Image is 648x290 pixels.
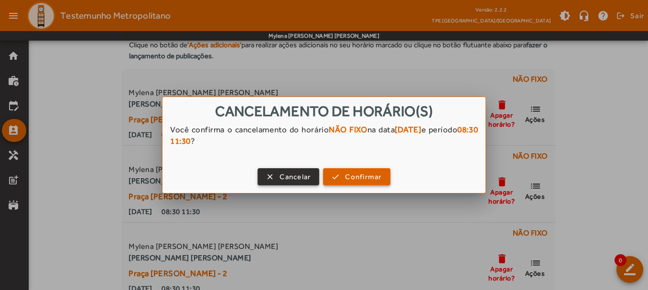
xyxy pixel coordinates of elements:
[323,168,390,185] button: Confirmar
[345,172,381,183] span: Confirmar
[215,103,433,119] span: Cancelamento de horário(s)
[329,125,367,134] strong: NÃO FIXO
[162,124,486,156] div: Você confirma o cancelamento do horário na data e período ?
[280,172,311,183] span: Cancelar
[258,168,319,185] button: Cancelar
[395,125,421,134] strong: [DATE]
